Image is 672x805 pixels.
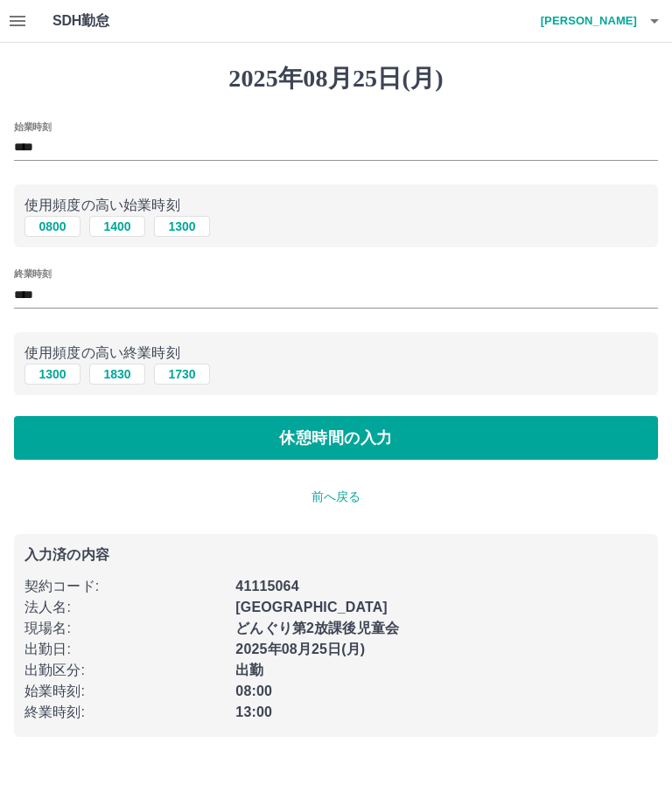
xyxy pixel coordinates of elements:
[24,216,80,237] button: 0800
[24,548,647,562] p: 入力済の内容
[154,216,210,237] button: 1300
[24,660,225,681] p: 出勤区分 :
[14,416,658,460] button: 休憩時間の入力
[235,684,272,698] b: 08:00
[235,663,263,677] b: 出勤
[24,576,225,597] p: 契約コード :
[24,702,225,723] p: 終業時刻 :
[14,64,658,94] h1: 2025年08月25日(月)
[235,579,298,593] b: 41115064
[89,364,145,385] button: 1830
[235,642,365,656] b: 2025年08月25日(月)
[235,621,399,635] b: どんぐり第2放課後児童会
[24,364,80,385] button: 1300
[24,343,647,364] p: 使用頻度の高い終業時刻
[24,195,647,216] p: 使用頻度の高い始業時刻
[24,639,225,660] p: 出勤日 :
[24,597,225,618] p: 法人名 :
[14,488,658,506] p: 前へ戻る
[235,704,272,719] b: 13:00
[89,216,145,237] button: 1400
[24,681,225,702] p: 始業時刻 :
[24,618,225,639] p: 現場名 :
[154,364,210,385] button: 1730
[14,267,51,281] label: 終業時刻
[14,120,51,133] label: 始業時刻
[235,600,388,614] b: [GEOGRAPHIC_DATA]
